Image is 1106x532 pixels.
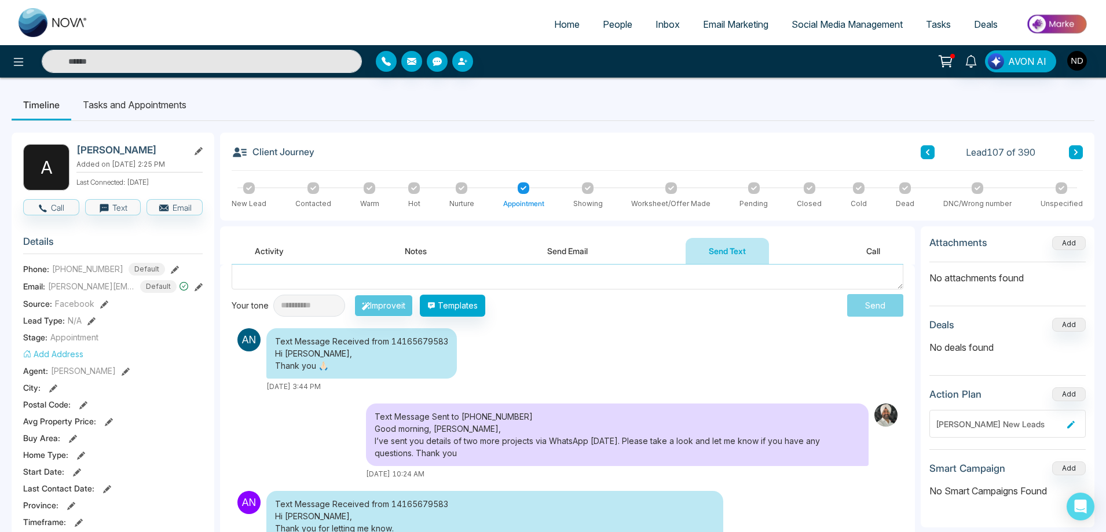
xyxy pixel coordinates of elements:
[23,432,60,444] span: Buy Area :
[23,199,79,215] button: Call
[703,19,768,30] span: Email Marketing
[914,13,962,35] a: Tasks
[929,237,987,248] h3: Attachments
[23,516,66,528] span: Timeframe :
[23,280,45,292] span: Email:
[237,491,261,514] img: Sender
[23,465,64,478] span: Start Date :
[503,199,544,209] div: Appointment
[68,314,82,326] span: N/A
[1067,51,1087,71] img: User Avatar
[943,199,1012,209] div: DNC/Wrong number
[366,469,869,479] div: [DATE] 10:24 AM
[591,13,644,35] a: People
[23,449,68,461] span: Home Type :
[926,19,951,30] span: Tasks
[237,328,261,351] img: Sender
[843,238,903,264] button: Call
[1052,387,1086,401] button: Add
[76,144,184,156] h2: [PERSON_NAME]
[23,331,47,343] span: Stage:
[929,319,954,331] h3: Deals
[655,19,680,30] span: Inbox
[851,199,867,209] div: Cold
[739,199,768,209] div: Pending
[232,144,314,160] h3: Client Journey
[48,280,135,292] span: [PERSON_NAME][EMAIL_ADDRESS][DOMAIN_NAME]
[686,238,769,264] button: Send Text
[780,13,914,35] a: Social Media Management
[691,13,780,35] a: Email Marketing
[408,199,420,209] div: Hot
[23,144,69,190] div: A
[631,199,711,209] div: Worksheet/Offer Made
[792,19,903,30] span: Social Media Management
[543,13,591,35] a: Home
[896,199,914,209] div: Dead
[644,13,691,35] a: Inbox
[524,238,611,264] button: Send Email
[382,238,450,264] button: Notes
[52,263,123,275] span: [PHONE_NUMBER]
[55,298,94,310] span: Facebook
[929,463,1005,474] h3: Smart Campaign
[360,199,379,209] div: Warm
[929,340,1086,354] p: No deals found
[962,13,1009,35] a: Deals
[988,53,1004,69] img: Lead Flow
[23,482,94,494] span: Last Contact Date :
[232,238,307,264] button: Activity
[232,199,266,209] div: New Lead
[23,398,71,410] span: Postal Code :
[23,415,96,427] span: Avg Property Price :
[1052,318,1086,332] button: Add
[266,328,457,379] div: Text Message Received from 14165679583 Hi [PERSON_NAME], Thank you 🙏🏻
[295,199,331,209] div: Contacted
[23,348,83,360] button: Add Address
[449,199,474,209] div: Nurture
[50,331,98,343] span: Appointment
[1052,461,1086,475] button: Add
[1052,237,1086,247] span: Add
[140,280,177,293] span: Default
[573,199,603,209] div: Showing
[76,175,203,188] p: Last Connected: [DATE]
[23,499,58,511] span: Province :
[23,381,41,394] span: City :
[366,403,869,466] div: Text Message Sent to [PHONE_NUMBER] Good morning, [PERSON_NAME], I’ve sent you details of two mor...
[929,484,1086,498] p: No Smart Campaigns Found
[929,388,982,400] h3: Action Plan
[23,365,48,377] span: Agent:
[985,50,1056,72] button: AVON AI
[23,263,49,275] span: Phone:
[12,89,71,120] li: Timeline
[1041,199,1083,209] div: Unspecified
[1008,54,1046,68] span: AVON AI
[76,159,203,170] p: Added on [DATE] 2:25 PM
[874,403,898,427] img: Sender
[23,298,52,310] span: Source:
[603,19,632,30] span: People
[974,19,998,30] span: Deals
[85,199,141,215] button: Text
[266,381,457,392] div: [DATE] 3:44 PM
[71,89,198,120] li: Tasks and Appointments
[966,145,1035,159] span: Lead 107 of 390
[23,314,65,326] span: Lead Type:
[19,8,88,37] img: Nova CRM Logo
[1052,236,1086,250] button: Add
[554,19,580,30] span: Home
[51,365,116,377] span: [PERSON_NAME]
[929,262,1086,285] p: No attachments found
[147,199,203,215] button: Email
[936,418,1063,430] div: [PERSON_NAME] New Leads
[23,236,203,254] h3: Details
[232,299,273,311] div: Your tone
[1067,493,1094,520] div: Open Intercom Messenger
[420,295,485,317] button: Templates
[1015,11,1099,37] img: Market-place.gif
[129,263,165,276] span: Default
[797,199,822,209] div: Closed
